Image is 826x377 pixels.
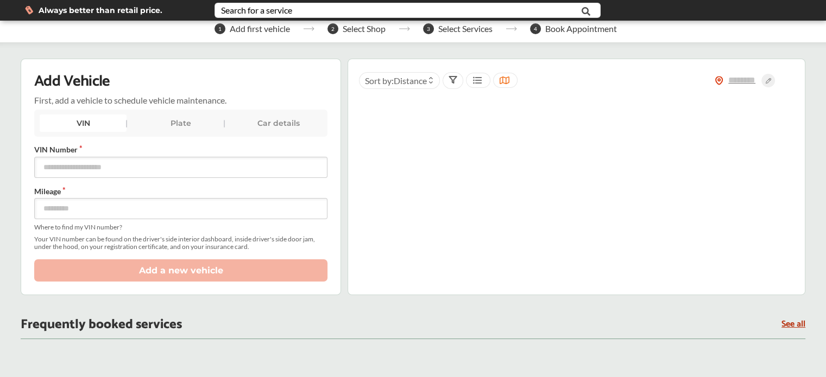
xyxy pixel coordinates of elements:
[21,320,182,330] p: Frequently booked services
[235,114,322,132] div: Car details
[25,5,33,15] img: dollor_label_vector.a70140d1.svg
[394,75,427,86] span: Distance
[221,6,292,15] div: Search for a service
[137,114,224,132] div: Plate
[34,145,327,154] label: VIN Number
[34,95,226,105] p: First, add a vehicle to schedule vehicle maintenance.
[34,187,327,196] label: Mileage
[34,72,110,91] p: Add Vehicle
[40,114,127,132] div: VIN
[530,23,541,34] span: 4
[781,320,805,329] a: See all
[34,235,327,251] span: Your VIN number can be found on the driver's side interior dashboard, inside driver's side door j...
[365,75,427,86] span: Sort by :
[423,23,434,34] span: 3
[215,23,225,34] span: 1
[39,7,162,14] span: Always better than retail price.
[327,23,338,34] span: 2
[34,223,327,231] span: Where to find my VIN number?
